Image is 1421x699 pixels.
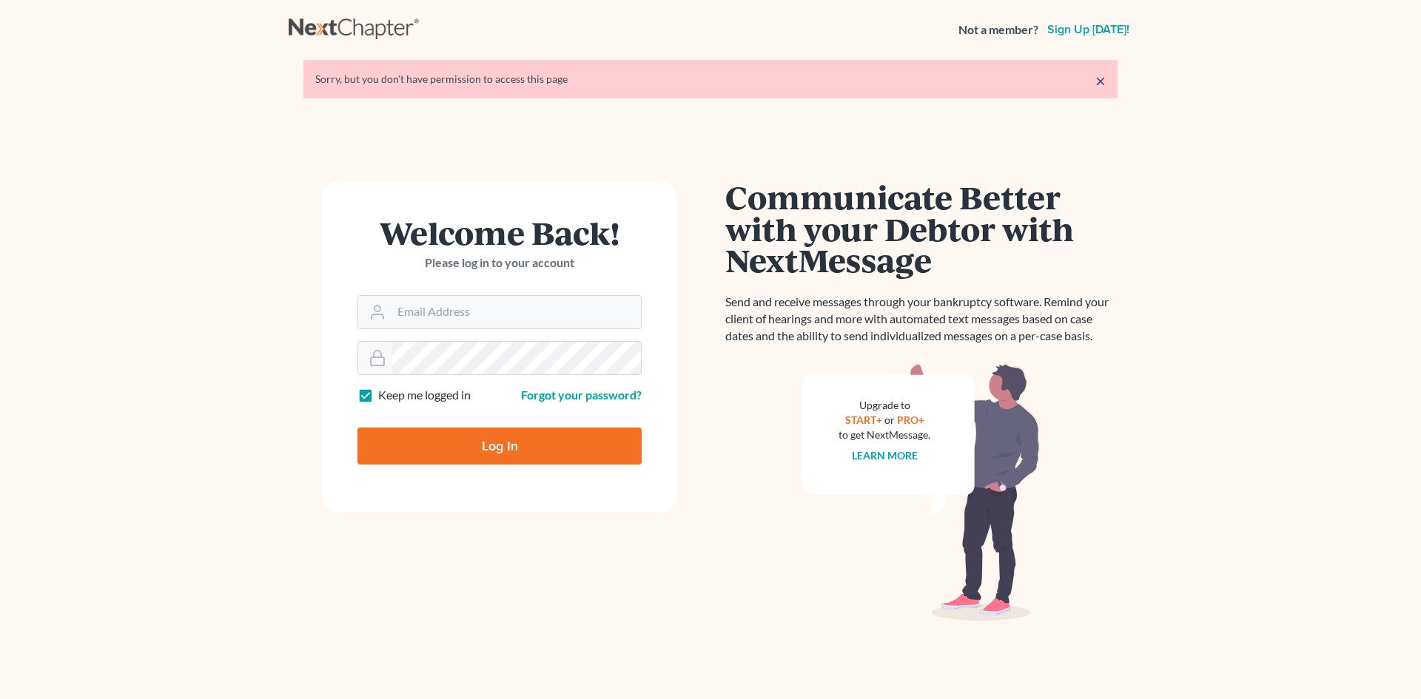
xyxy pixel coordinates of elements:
p: Send and receive messages through your bankruptcy software. Remind your client of hearings and mo... [725,294,1118,345]
a: PRO+ [897,413,924,426]
input: Log In [357,428,642,465]
strong: Not a member? [958,21,1038,38]
h1: Communicate Better with your Debtor with NextMessage [725,181,1118,276]
a: START+ [845,413,882,426]
p: Please log in to your account [357,254,642,271]
h1: Welcome Back! [357,217,642,249]
img: nextmessage_bg-59042aed3d76b12b5cd301f8e5b87938c9018125f34e5fa2b7a6b67550977c72.svg [803,362,1040,621]
label: Keep me logged in [378,387,471,404]
input: Email Address [392,296,641,328]
div: Sorry, but you don't have permission to access this page [315,72,1106,87]
span: or [884,413,895,426]
a: × [1095,72,1106,90]
a: Learn more [852,449,918,462]
div: to get NextMessage. [839,428,930,442]
a: Forgot your password? [521,388,642,402]
a: Sign up [DATE]! [1044,24,1132,36]
div: Upgrade to [839,398,930,413]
